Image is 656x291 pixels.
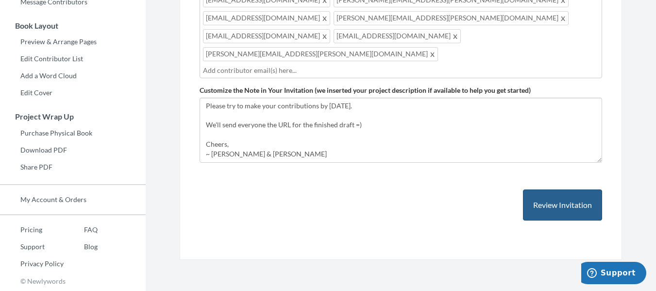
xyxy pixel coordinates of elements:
a: FAQ [64,223,98,237]
label: Customize the Note in Your Invitation (we inserted your project description if available to help ... [200,86,531,95]
span: [EMAIL_ADDRESS][DOMAIN_NAME] [334,29,461,43]
span: [EMAIL_ADDRESS][DOMAIN_NAME] [203,11,330,25]
a: Blog [64,240,98,254]
span: [PERSON_NAME][EMAIL_ADDRESS][PERSON_NAME][DOMAIN_NAME] [334,11,569,25]
span: [PERSON_NAME][EMAIL_ADDRESS][PERSON_NAME][DOMAIN_NAME] [203,47,438,61]
h3: Book Layout [0,21,146,30]
h3: Project Wrap Up [0,112,146,121]
textarea: Hi everyone! Putting together a book for [PERSON_NAME] in honour of her AAP award - please submit... [200,98,602,163]
span: [EMAIL_ADDRESS][DOMAIN_NAME] [203,29,330,43]
iframe: Opens a widget where you can chat to one of our agents [581,262,646,286]
input: Add contributor email(s) here... [203,65,599,76]
button: Review Invitation [523,189,602,221]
